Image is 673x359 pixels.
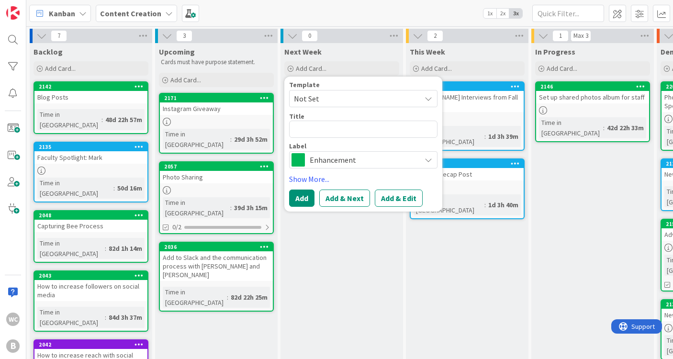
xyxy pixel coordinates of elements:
[34,151,147,164] div: Faculty Spotlight: Mark
[228,292,270,303] div: 82d 22h 25m
[39,83,147,90] div: 2142
[294,92,414,105] span: Not Set
[486,200,521,210] div: 1d 3h 40m
[427,30,443,42] span: 2
[105,312,106,323] span: :
[172,222,181,232] span: 0/2
[289,81,320,88] span: Template
[289,190,314,207] button: Add
[289,112,304,121] label: Title
[101,114,103,125] span: :
[410,47,445,56] span: This Week
[39,272,147,279] div: 2043
[496,9,509,18] span: 2x
[39,144,147,150] div: 2135
[163,197,230,218] div: Time in [GEOGRAPHIC_DATA]
[573,34,588,38] div: Max 3
[160,162,273,183] div: 2057Photo Sharing
[20,1,44,13] span: Support
[415,160,524,167] div: 2259
[6,313,20,326] div: WC
[296,64,326,73] span: Add Card...
[536,91,649,103] div: Set up shared photos album for staff
[160,171,273,183] div: Photo Sharing
[37,178,113,199] div: Time in [GEOGRAPHIC_DATA]
[34,211,147,220] div: 2048
[509,9,522,18] span: 3x
[284,47,322,56] span: Next Week
[103,114,145,125] div: 48d 22h 57m
[161,58,272,66] p: Cards must have purpose statement.
[289,173,437,185] a: Show More...
[532,5,604,22] input: Quick Filter...
[37,238,105,259] div: Time in [GEOGRAPHIC_DATA]
[319,190,370,207] button: Add & Next
[552,30,569,42] span: 1
[39,212,147,219] div: 2048
[34,143,147,151] div: 2135
[163,129,230,150] div: Time in [GEOGRAPHIC_DATA]
[34,47,63,56] span: Backlog
[536,82,649,91] div: 2146
[232,134,270,145] div: 29d 3h 52m
[484,131,486,142] span: :
[34,271,147,280] div: 2043
[415,83,524,90] div: 2260
[34,271,147,301] div: 2043How to increase followers on social media
[105,243,106,254] span: :
[375,190,423,207] button: Add & Edit
[49,8,75,19] span: Kanban
[163,287,227,308] div: Time in [GEOGRAPHIC_DATA]
[39,341,147,348] div: 2042
[34,340,147,349] div: 2042
[34,280,147,301] div: How to increase followers on social media
[160,243,273,251] div: 2036
[539,117,603,138] div: Time in [GEOGRAPHIC_DATA]
[160,243,273,281] div: 2036Add to Slack and the communication process with [PERSON_NAME] and [PERSON_NAME]
[547,64,577,73] span: Add Card...
[159,47,195,56] span: Upcoming
[34,143,147,164] div: 2135Faculty Spotlight: Mark
[176,30,192,42] span: 3
[310,153,416,167] span: Enhancement
[106,243,145,254] div: 82d 1h 14m
[535,47,575,56] span: In Progress
[605,123,646,133] div: 42d 22h 33m
[411,82,524,112] div: 2260[PERSON_NAME] Interviews from Fall Fest
[115,183,145,193] div: 50d 16m
[6,6,20,20] img: Visit kanbanzone.com
[160,162,273,171] div: 2057
[414,194,484,215] div: Time in [GEOGRAPHIC_DATA]
[484,200,486,210] span: :
[106,312,145,323] div: 84d 3h 37m
[411,82,524,91] div: 2260
[37,109,101,130] div: Time in [GEOGRAPHIC_DATA]
[51,30,67,42] span: 7
[411,159,524,180] div: 2259Fall Fest Recap Post
[164,95,273,101] div: 2171
[37,307,105,328] div: Time in [GEOGRAPHIC_DATA]
[483,9,496,18] span: 1x
[421,64,452,73] span: Add Card...
[164,163,273,170] div: 2057
[486,131,521,142] div: 1d 3h 39m
[113,183,115,193] span: :
[232,202,270,213] div: 39d 3h 15m
[6,339,20,353] div: B
[536,82,649,103] div: 2146Set up shared photos album for staff
[411,91,524,112] div: [PERSON_NAME] Interviews from Fall Fest
[227,292,228,303] span: :
[34,91,147,103] div: Blog Posts
[411,159,524,168] div: 2259
[411,168,524,180] div: Fall Fest Recap Post
[414,126,484,147] div: Time in [GEOGRAPHIC_DATA]
[160,94,273,102] div: 2171
[34,82,147,91] div: 2142
[230,202,232,213] span: :
[160,94,273,115] div: 2171Instagram Giveaway
[170,76,201,84] span: Add Card...
[603,123,605,133] span: :
[34,211,147,232] div: 2048Capturing Bee Process
[45,64,76,73] span: Add Card...
[540,83,649,90] div: 2146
